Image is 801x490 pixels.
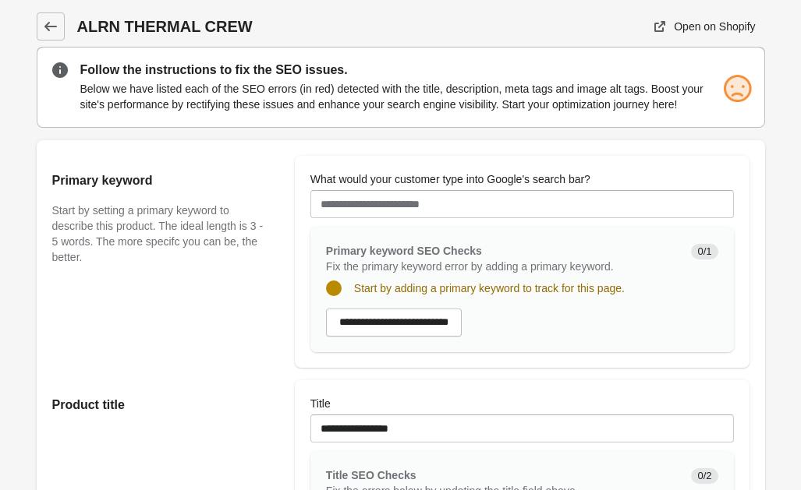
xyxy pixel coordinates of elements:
label: What would your customer type into Google's search bar? [310,171,590,187]
div: Open on Shopify [674,20,755,33]
p: Start by setting a primary keyword to describe this product. The ideal length is 3 - 5 words. The... [52,203,264,265]
p: Below we have listed each of the SEO errors (in red) detected with the title, description, meta t... [80,81,750,112]
a: Open on Shopify [646,12,764,41]
h2: Product title [52,396,264,414]
p: Follow the instructions to fix the SEO issues. [80,61,750,79]
span: Title SEO Checks [326,469,416,481]
img: sad.png [721,73,753,104]
h1: ALRN THERMAL CREW [77,16,444,37]
p: Fix the primary keyword error by adding a primary keyword. [326,259,679,274]
span: 0/2 [691,468,718,484]
span: Start by adding a primary keyword to track for this page. [354,282,625,294]
h2: Primary keyword [52,171,264,190]
label: Title [310,396,331,411]
span: 0/1 [691,244,718,259]
span: Primary keyword SEO Checks [326,245,482,257]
